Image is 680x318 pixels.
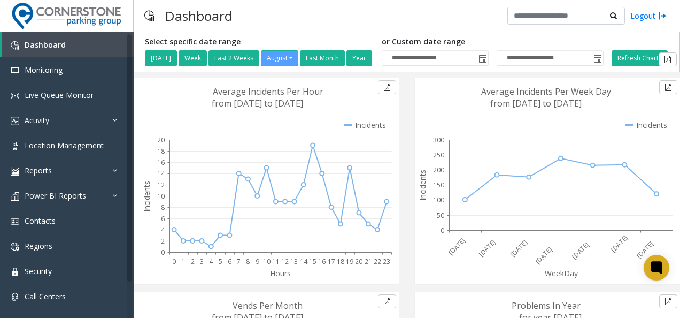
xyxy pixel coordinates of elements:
text: 6 [228,257,231,266]
text: 200 [433,165,444,175]
button: [DATE] [145,50,177,66]
text: 4 [161,225,165,234]
text: Hours [270,268,291,278]
button: Last 2 Weeks [208,50,259,66]
span: Toggle popup [591,51,603,66]
text: Problems In Year [512,300,581,312]
text: from [DATE] to [DATE] [490,97,582,109]
text: 12 [281,257,289,266]
button: August [261,50,298,66]
span: Reports [25,165,52,176]
text: [DATE] [446,236,467,257]
text: 14 [300,257,308,266]
text: 20 [157,135,165,145]
img: 'icon' [11,243,19,251]
img: 'icon' [11,41,19,50]
text: 23 [383,257,390,266]
text: 14 [157,169,165,178]
button: Export to pdf [378,294,396,308]
text: 8 [161,203,165,212]
span: Monitoring [25,65,63,75]
text: 250 [433,150,444,160]
text: 8 [246,257,250,266]
a: Dashboard [2,32,134,57]
button: Export to pdf [659,52,677,66]
text: Incidents [142,181,152,212]
text: 18 [157,147,165,156]
span: Live Queue Monitor [25,90,94,100]
text: 3 [200,257,204,266]
text: 0 [441,226,444,235]
text: 15 [309,257,316,266]
img: 'icon' [11,192,19,201]
img: 'icon' [11,117,19,125]
img: 'icon' [11,217,19,226]
button: Week [179,50,207,66]
img: 'icon' [11,142,19,150]
text: 9 [256,257,259,266]
img: 'icon' [11,293,19,301]
text: 12 [157,180,165,190]
text: 6 [161,214,165,223]
text: 20 [355,257,362,266]
text: 100 [433,195,444,205]
img: logout [658,10,667,21]
span: Call Centers [25,291,66,301]
text: 150 [433,180,444,190]
span: Contacts [25,216,56,226]
span: Regions [25,241,52,251]
text: Average Incidents Per Hour [213,86,323,97]
text: 10 [157,192,165,201]
text: 18 [337,257,344,266]
button: Export to pdf [659,294,677,308]
text: 17 [328,257,335,266]
img: 'icon' [11,268,19,276]
text: 2 [191,257,195,266]
text: WeekDay [545,268,578,278]
text: 19 [346,257,353,266]
text: 4 [209,257,213,266]
img: pageIcon [144,3,154,29]
text: Average Incidents Per Week Day [481,86,611,97]
span: Power BI Reports [25,191,86,201]
text: [DATE] [533,245,554,266]
text: [DATE] [570,240,591,261]
text: [DATE] [635,239,655,260]
img: 'icon' [11,92,19,100]
h5: Select specific date range [145,37,374,47]
text: 1 [181,257,185,266]
text: 0 [161,248,165,257]
h3: Dashboard [160,3,238,29]
text: 16 [318,257,326,266]
text: Vends Per Month [233,300,303,312]
button: Export to pdf [659,80,677,94]
span: Security [25,266,52,276]
text: 5 [219,257,222,266]
button: Refresh Charts [612,50,668,66]
img: 'icon' [11,167,19,176]
span: Toggle popup [476,51,488,66]
text: 50 [437,211,444,220]
text: 13 [290,257,298,266]
text: from [DATE] to [DATE] [212,97,303,109]
button: Last Month [300,50,345,66]
text: 7 [237,257,241,266]
button: Year [346,50,372,66]
text: 22 [374,257,381,266]
text: [DATE] [508,238,529,259]
text: 2 [161,237,165,246]
span: Activity [25,115,49,125]
text: 16 [157,158,165,167]
text: 300 [433,135,444,145]
a: Logout [630,10,667,21]
text: 21 [365,257,372,266]
span: Dashboard [25,40,66,50]
text: Incidents [418,170,428,201]
h5: or Custom date range [382,37,604,47]
text: 11 [272,257,280,266]
text: 10 [263,257,271,266]
img: 'icon' [11,66,19,75]
text: [DATE] [609,233,630,254]
text: [DATE] [477,238,498,259]
text: 0 [172,257,176,266]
